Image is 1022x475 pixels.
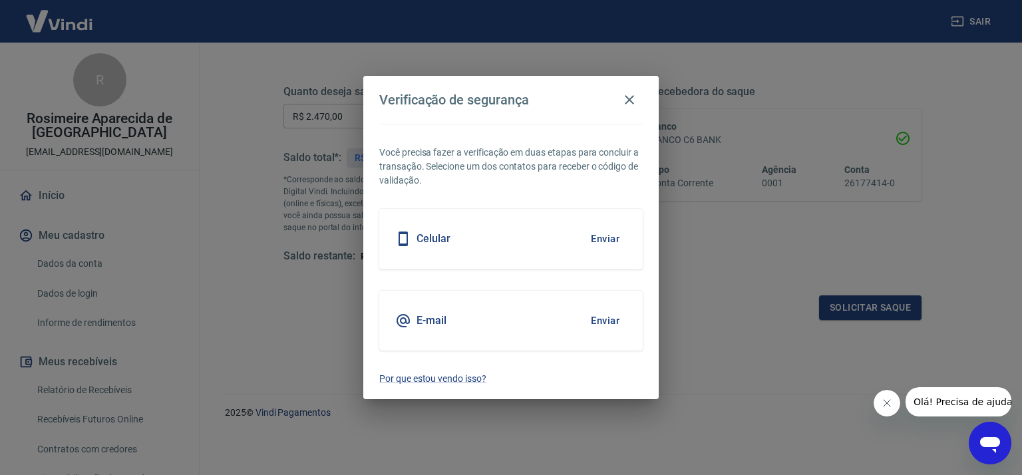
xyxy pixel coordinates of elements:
[906,387,1011,416] iframe: Mensagem da empresa
[379,372,643,386] a: Por que estou vendo isso?
[874,390,900,416] iframe: Fechar mensagem
[379,146,643,188] p: Você precisa fazer a verificação em duas etapas para concluir a transação. Selecione um dos conta...
[379,92,529,108] h4: Verificação de segurança
[8,9,112,20] span: Olá! Precisa de ajuda?
[969,422,1011,464] iframe: Botão para abrir a janela de mensagens
[417,232,450,245] h5: Celular
[417,314,446,327] h5: E-mail
[584,307,627,335] button: Enviar
[584,225,627,253] button: Enviar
